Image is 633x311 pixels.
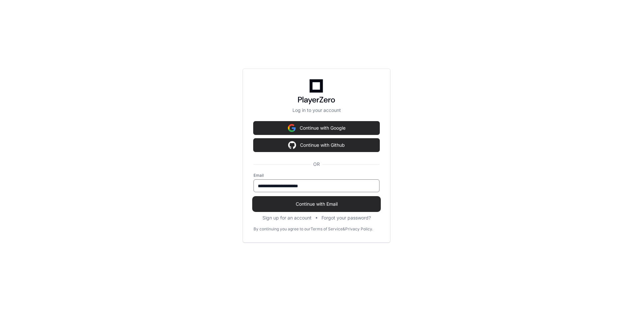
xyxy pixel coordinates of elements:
button: Continue with Email [254,197,379,211]
button: Continue with Google [254,121,379,135]
p: Log in to your account [254,107,379,114]
img: Sign in with google [288,139,296,152]
button: Forgot your password? [321,215,371,221]
span: OR [311,161,322,168]
span: Continue with Email [254,201,379,207]
div: By continuing you agree to our [254,226,311,232]
button: Sign up for an account [262,215,312,221]
div: & [343,226,345,232]
img: Sign in with google [288,121,296,135]
label: Email [254,173,379,178]
a: Terms of Service [311,226,343,232]
a: Privacy Policy. [345,226,373,232]
button: Continue with Github [254,139,379,152]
